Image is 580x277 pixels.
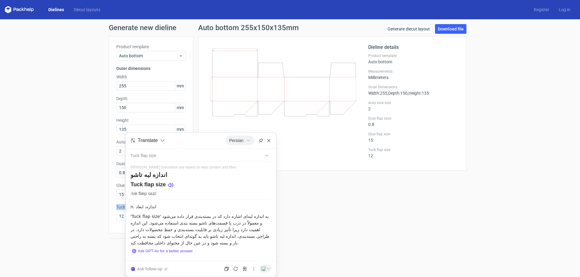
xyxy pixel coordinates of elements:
div: Millimeters [368,69,459,80]
label: Measurements [368,69,459,74]
div: Auto bottom [368,53,459,64]
span: Width : 255 [368,91,387,96]
a: Log in [554,7,575,13]
a: Generate diecut layout [385,24,433,34]
label: Auto lock size [368,100,459,105]
span: mm [175,81,185,90]
label: Dust flap ratio [368,116,459,121]
label: Glue flap size [116,182,186,188]
h3: Outer dimensions [116,65,186,71]
span: mm [175,125,185,134]
label: Outer Dimensions [368,85,459,90]
label: Product template [116,44,186,50]
label: Glue flap size [368,132,459,137]
label: Tuck flap size [368,147,459,152]
label: Tuck flap size [116,204,186,210]
h2: Dieline details [368,44,459,51]
span: , Depth : 150 [387,91,408,96]
label: Dust flap ratio [116,161,186,167]
a: Register [529,7,554,13]
a: Diecut layouts [69,7,105,13]
a: Dielines [43,7,69,13]
label: Height [116,117,186,123]
span: , Height : 135 [408,91,429,96]
label: Width [116,74,186,80]
div: 0.8 [368,116,459,127]
div: 15 [368,132,459,143]
a: Download file [435,24,466,34]
span: Auto bottom [119,53,179,59]
span: mm [175,103,185,112]
label: Product template [368,53,459,58]
div: 12 [368,147,459,158]
label: Depth [116,96,186,102]
label: Auto lock size [116,139,186,145]
div: 2 [368,100,459,111]
h1: Generate new dieline [109,24,471,31]
h1: Auto bottom 255x150x135mm [198,24,299,31]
